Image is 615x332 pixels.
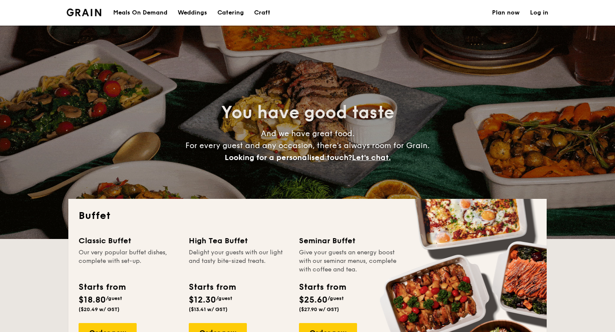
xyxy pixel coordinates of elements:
[189,281,235,294] div: Starts from
[79,209,536,223] h2: Buffet
[79,295,106,305] span: $18.80
[79,248,179,274] div: Our very popular buffet dishes, complete with set-up.
[106,295,122,301] span: /guest
[79,306,120,312] span: ($20.49 w/ GST)
[299,248,399,274] div: Give your guests an energy boost with our seminar menus, complete with coffee and tea.
[79,235,179,247] div: Classic Buffet
[225,153,352,162] span: Looking for a personalised touch?
[185,129,430,162] span: And we have great food. For every guest and any occasion, there’s always room for Grain.
[189,235,289,247] div: High Tea Buffet
[216,295,232,301] span: /guest
[299,306,339,312] span: ($27.90 w/ GST)
[352,153,391,162] span: Let's chat.
[189,248,289,274] div: Delight your guests with our light and tasty bite-sized treats.
[79,281,125,294] div: Starts from
[67,9,101,16] img: Grain
[189,306,228,312] span: ($13.41 w/ GST)
[299,295,328,305] span: $25.60
[189,295,216,305] span: $12.30
[221,102,394,123] span: You have good taste
[67,9,101,16] a: Logotype
[328,295,344,301] span: /guest
[299,281,346,294] div: Starts from
[299,235,399,247] div: Seminar Buffet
